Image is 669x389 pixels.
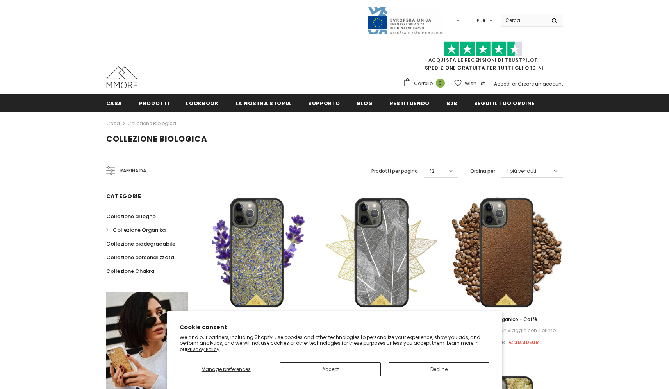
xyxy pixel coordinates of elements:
a: Restituendo [390,94,430,112]
a: Collezione biodegradabile [106,237,175,251]
span: Categorie [106,192,141,200]
h2: Cookie consent [180,323,489,332]
span: Collezione Chakra [106,267,154,275]
span: Segui il tuo ordine [474,100,534,107]
span: Prodotti [139,100,169,107]
a: Wish List [454,77,485,90]
span: I più venduti [507,167,536,175]
img: Javni Razpis [367,6,445,35]
a: Lookbook [186,94,218,112]
a: Casa [106,119,120,128]
div: Prendi i tuoi sensi in un viaggio con il primo... [450,326,563,335]
span: EUR [476,17,486,25]
span: Restituendo [390,100,430,107]
span: 0 [436,79,445,88]
a: La nostra storia [235,94,291,112]
a: Collezione Chakra [106,264,154,278]
a: Collezione di legno [106,210,156,223]
span: Astuccio organico - Caffè [475,316,537,323]
label: Prodotti per pagina [371,167,418,175]
span: Collezione biologica [106,133,207,144]
span: Manage preferences [202,366,251,373]
span: Blog [357,100,373,107]
a: supporto [308,94,340,112]
input: Search Site [501,14,546,26]
a: Collezione Organika [106,223,166,237]
span: Collezione biodegradabile [106,240,175,247]
span: Collezione Organika [113,226,166,234]
span: La nostra storia [235,100,291,107]
a: Privacy Policy [187,346,219,353]
a: Collezione personalizzata [106,251,174,264]
span: Casa [106,100,123,107]
a: Blog [357,94,373,112]
a: Accedi [494,81,511,87]
span: Collezione di legno [106,213,156,220]
a: Carrello 0 [403,78,449,90]
a: Casa [106,94,123,112]
p: We and our partners, including Shopify, use cookies and other technologies to personalize your ex... [180,334,489,353]
button: Manage preferences [180,362,272,376]
label: Ordina per [470,167,495,175]
span: € 44.90EUR [474,339,505,346]
button: Decline [389,362,489,376]
a: Collezione biologica [127,120,176,127]
a: Segui il tuo ordine [474,94,534,112]
span: B2B [446,100,457,107]
img: Casi MMORE [106,66,137,88]
span: € 38.90EUR [508,339,539,346]
a: Astuccio organico - Caffè [450,315,563,324]
span: 12 [430,167,434,175]
span: or [512,81,517,87]
img: Fidati di Pilot Stars [444,41,522,57]
span: Lookbook [186,100,218,107]
span: SPEDIZIONE GRATUITA PER TUTTI GLI ORDINI [403,45,563,71]
a: Javni Razpis [367,17,445,23]
span: supporto [308,100,340,107]
span: Collezione personalizzata [106,254,174,261]
button: Accept [280,362,381,376]
a: Creare un account [518,81,563,87]
span: Wish List [465,80,485,88]
a: B2B [446,94,457,112]
a: Prodotti [139,94,169,112]
a: Acquista le recensioni di TrustPilot [428,57,538,63]
span: Raffina da [120,167,146,175]
span: Carrello [414,80,433,88]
